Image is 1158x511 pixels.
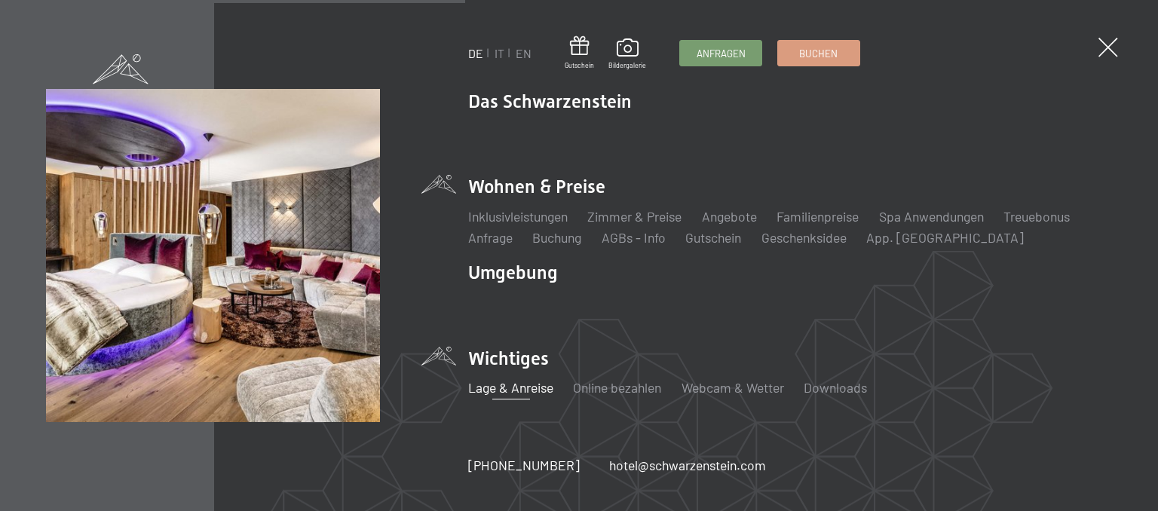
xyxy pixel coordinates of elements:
[777,208,859,225] a: Familienpreise
[866,229,1024,246] a: App. [GEOGRAPHIC_DATA]
[685,229,741,246] a: Gutschein
[468,457,580,473] span: [PHONE_NUMBER]
[573,379,661,396] a: Online bezahlen
[702,208,757,225] a: Angebote
[609,456,766,475] a: hotel@schwarzenstein.com
[761,229,847,246] a: Geschenksidee
[565,61,594,70] span: Gutschein
[468,208,568,225] a: Inklusivleistungen
[587,208,682,225] a: Zimmer & Preise
[608,61,646,70] span: Bildergalerie
[804,379,867,396] a: Downloads
[682,379,784,396] a: Webcam & Wetter
[1003,208,1070,225] a: Treuebonus
[799,47,838,60] span: Buchen
[468,229,513,246] a: Anfrage
[608,38,646,70] a: Bildergalerie
[468,46,483,60] a: DE
[532,229,581,246] a: Buchung
[602,229,666,246] a: AGBs - Info
[468,379,553,396] a: Lage & Anreise
[516,46,532,60] a: EN
[680,41,761,66] a: Anfragen
[565,36,594,70] a: Gutschein
[778,41,859,66] a: Buchen
[879,208,984,225] a: Spa Anwendungen
[468,456,580,475] a: [PHONE_NUMBER]
[495,46,504,60] a: IT
[697,47,746,60] span: Anfragen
